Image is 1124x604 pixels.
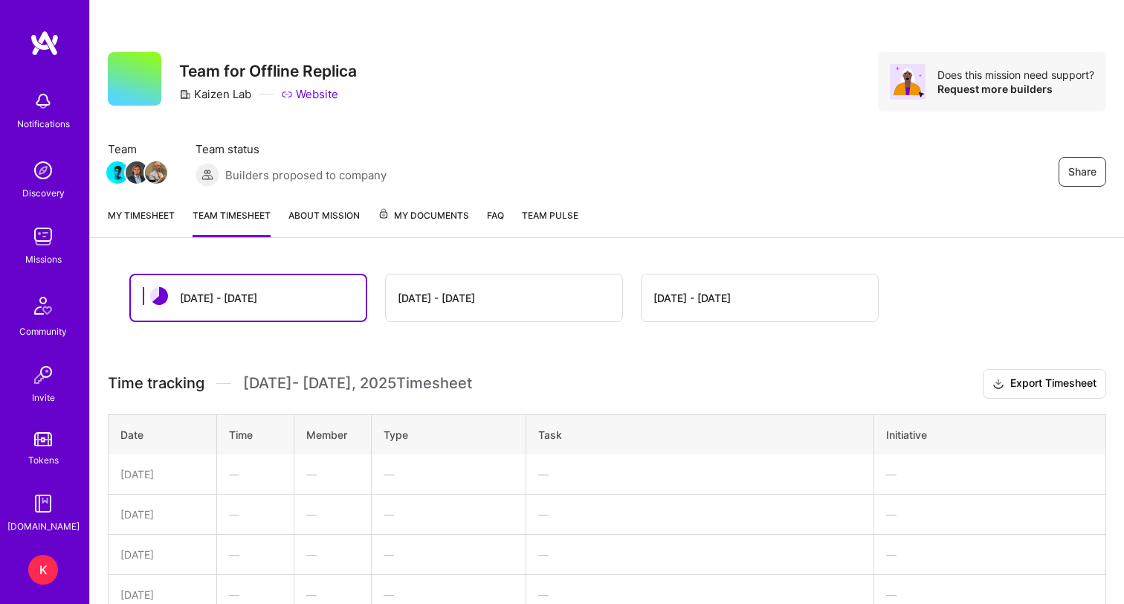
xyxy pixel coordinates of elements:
[538,466,862,482] div: —
[179,62,357,80] h3: Team for Offline Replica
[384,587,514,603] div: —
[25,288,61,324] img: Community
[398,290,475,306] div: [DATE] - [DATE]
[281,86,338,102] a: Website
[384,466,514,482] div: —
[126,161,148,184] img: Team Member Avatar
[886,547,1094,562] div: —
[890,64,926,100] img: Avatar
[306,587,359,603] div: —
[108,160,127,185] a: Team Member Avatar
[30,30,59,57] img: logo
[179,86,251,102] div: Kaizen Lab
[196,141,387,157] span: Team status
[127,160,146,185] a: Team Member Avatar
[653,290,731,306] div: [DATE] - [DATE]
[306,507,359,522] div: —
[120,466,204,482] div: [DATE]
[306,466,359,482] div: —
[17,116,70,132] div: Notifications
[243,374,472,393] span: [DATE] - [DATE] , 2025 Timesheet
[294,414,371,454] th: Member
[886,587,1094,603] div: —
[538,507,862,522] div: —
[306,547,359,562] div: —
[180,290,257,306] div: [DATE] - [DATE]
[120,587,204,603] div: [DATE]
[937,82,1094,96] div: Request more builders
[28,489,58,518] img: guide book
[28,86,58,116] img: bell
[371,414,526,454] th: Type
[25,251,62,267] div: Missions
[120,547,204,562] div: [DATE]
[229,507,282,522] div: —
[193,208,271,237] a: Team timesheet
[28,155,58,185] img: discovery
[538,547,862,562] div: —
[120,507,204,522] div: [DATE]
[378,208,469,237] a: My Documents
[146,160,166,185] a: Team Member Avatar
[1059,157,1106,187] button: Share
[22,185,65,201] div: Discovery
[1068,164,1096,179] span: Share
[28,555,58,585] div: K
[992,376,1004,392] i: icon Download
[25,555,62,585] a: K
[108,374,204,393] span: Time tracking
[150,287,168,305] img: status icon
[886,466,1094,482] div: —
[229,466,282,482] div: —
[229,547,282,562] div: —
[109,414,217,454] th: Date
[32,390,55,405] div: Invite
[108,141,166,157] span: Team
[526,414,873,454] th: Task
[538,587,862,603] div: —
[145,161,167,184] img: Team Member Avatar
[873,414,1105,454] th: Initiative
[28,360,58,390] img: Invite
[487,208,504,237] a: FAQ
[937,68,1094,82] div: Does this mission need support?
[179,89,191,100] i: icon CompanyGray
[288,208,360,237] a: About Mission
[34,432,52,446] img: tokens
[19,324,67,339] div: Community
[384,547,514,562] div: —
[886,507,1094,522] div: —
[378,208,469,224] span: My Documents
[106,161,129,184] img: Team Member Avatar
[216,414,294,454] th: Time
[229,587,282,603] div: —
[522,210,578,221] span: Team Pulse
[522,208,578,237] a: Team Pulse
[983,369,1106,399] button: Export Timesheet
[225,167,387,183] span: Builders proposed to company
[384,507,514,522] div: —
[28,222,58,251] img: teamwork
[28,452,59,468] div: Tokens
[196,163,219,187] img: Builders proposed to company
[108,208,175,237] a: My timesheet
[7,518,80,534] div: [DOMAIN_NAME]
